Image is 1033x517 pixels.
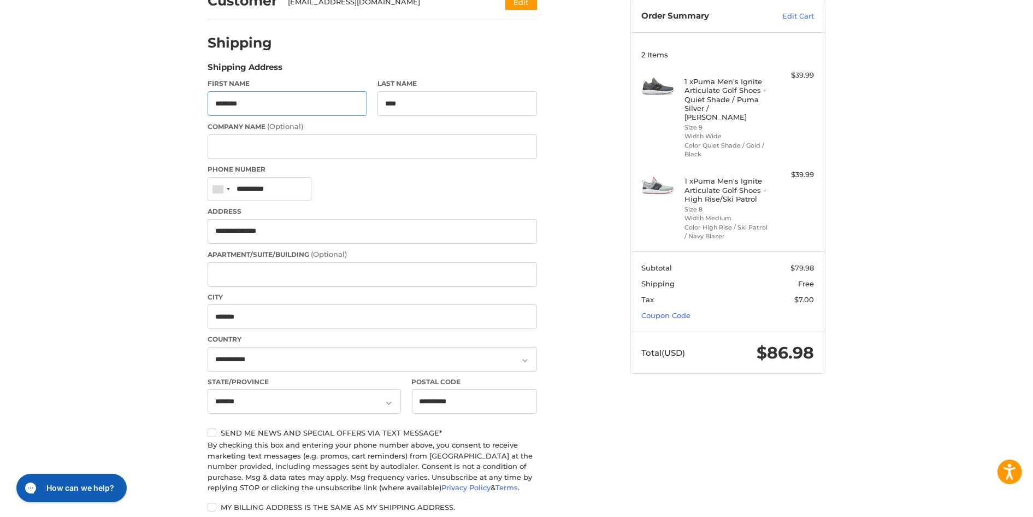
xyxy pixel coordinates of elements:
small: (Optional) [311,250,347,258]
label: Postal Code [412,377,538,387]
small: (Optional) [267,122,303,131]
label: My billing address is the same as my shipping address. [208,503,537,512]
span: Shipping [642,279,675,288]
legend: Shipping Address [208,61,282,79]
label: Country [208,334,537,344]
div: $39.99 [771,169,814,180]
label: Phone Number [208,164,537,174]
li: Width Wide [685,132,769,141]
a: Coupon Code [642,311,691,320]
a: Terms [495,483,518,492]
div: By checking this box and entering your phone number above, you consent to receive marketing text ... [208,440,537,493]
h4: 1 x Puma Men's Ignite Articulate Golf Shoes - High Rise/Ski Patrol [685,177,769,203]
label: City [208,292,537,302]
label: Last Name [377,79,537,89]
span: Total (USD) [642,348,686,358]
li: Width Medium [685,214,769,223]
span: $79.98 [791,263,814,272]
span: $7.00 [795,295,814,304]
h3: 2 Items [642,50,814,59]
a: Edit Cart [759,11,814,22]
li: Color High Rise / Ski Patrol / Navy Blazer [685,223,769,241]
h2: Shipping [208,34,272,51]
h4: 1 x Puma Men's Ignite Articulate Golf Shoes - Quiet Shade / Puma Silver / [PERSON_NAME] [685,77,769,121]
span: $86.98 [757,343,814,363]
label: Company Name [208,121,537,132]
label: State/Province [208,377,401,387]
div: $39.99 [771,70,814,81]
span: Tax [642,295,654,304]
iframe: Gorgias live chat messenger [11,470,129,506]
label: First Name [208,79,367,89]
span: Subtotal [642,263,672,272]
li: Size 8 [685,205,769,214]
label: Address [208,207,537,216]
span: Free [799,279,814,288]
label: Send me news and special offers via text message* [208,428,537,437]
a: Privacy Policy [441,483,491,492]
h3: Order Summary [642,11,759,22]
li: Size 9 [685,123,769,132]
li: Color Quiet Shade / Gold / Black [685,141,769,159]
label: Apartment/Suite/Building [208,249,537,260]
